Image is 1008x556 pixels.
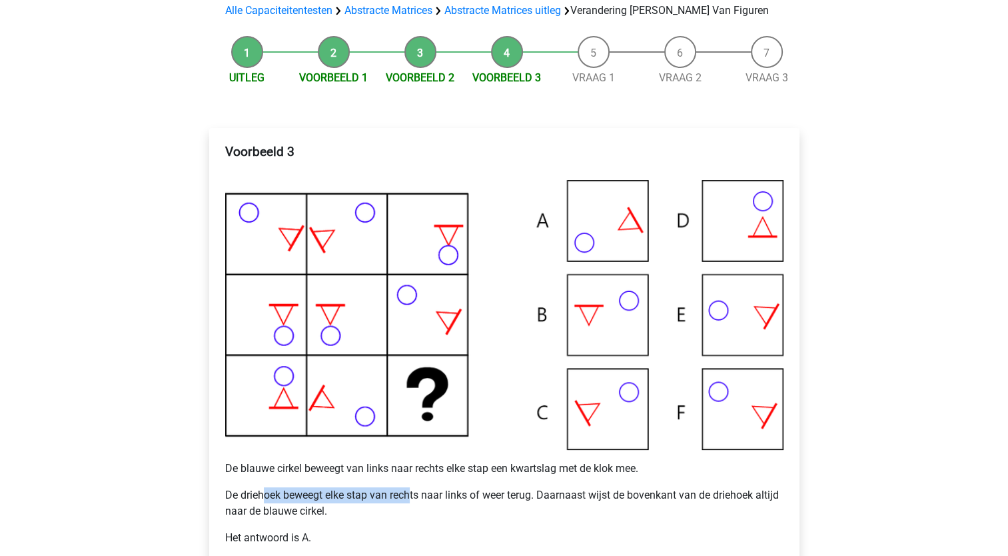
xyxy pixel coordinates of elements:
[225,530,783,546] p: Het antwoord is A.
[225,4,332,17] a: Alle Capaciteitentesten
[659,71,702,84] a: Vraag 2
[225,180,783,449] img: Voorbeeld8.png
[229,71,264,84] a: Uitleg
[344,4,432,17] a: Abstracte Matrices
[299,71,368,84] a: Voorbeeld 1
[444,4,561,17] a: Abstracte Matrices uitleg
[225,487,783,519] p: De driehoek beweegt elke stap van rechts naar links of weer terug. Daarnaast wijst de bovenkant v...
[220,3,789,19] div: Verandering [PERSON_NAME] Van Figuren
[572,71,615,84] a: Vraag 1
[746,71,788,84] a: Vraag 3
[386,71,454,84] a: Voorbeeld 2
[472,71,541,84] a: Voorbeeld 3
[225,461,783,477] p: De blauwe cirkel beweegt van links naar rechts elke stap een kwartslag met de klok mee.
[225,144,294,159] b: Voorbeeld 3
